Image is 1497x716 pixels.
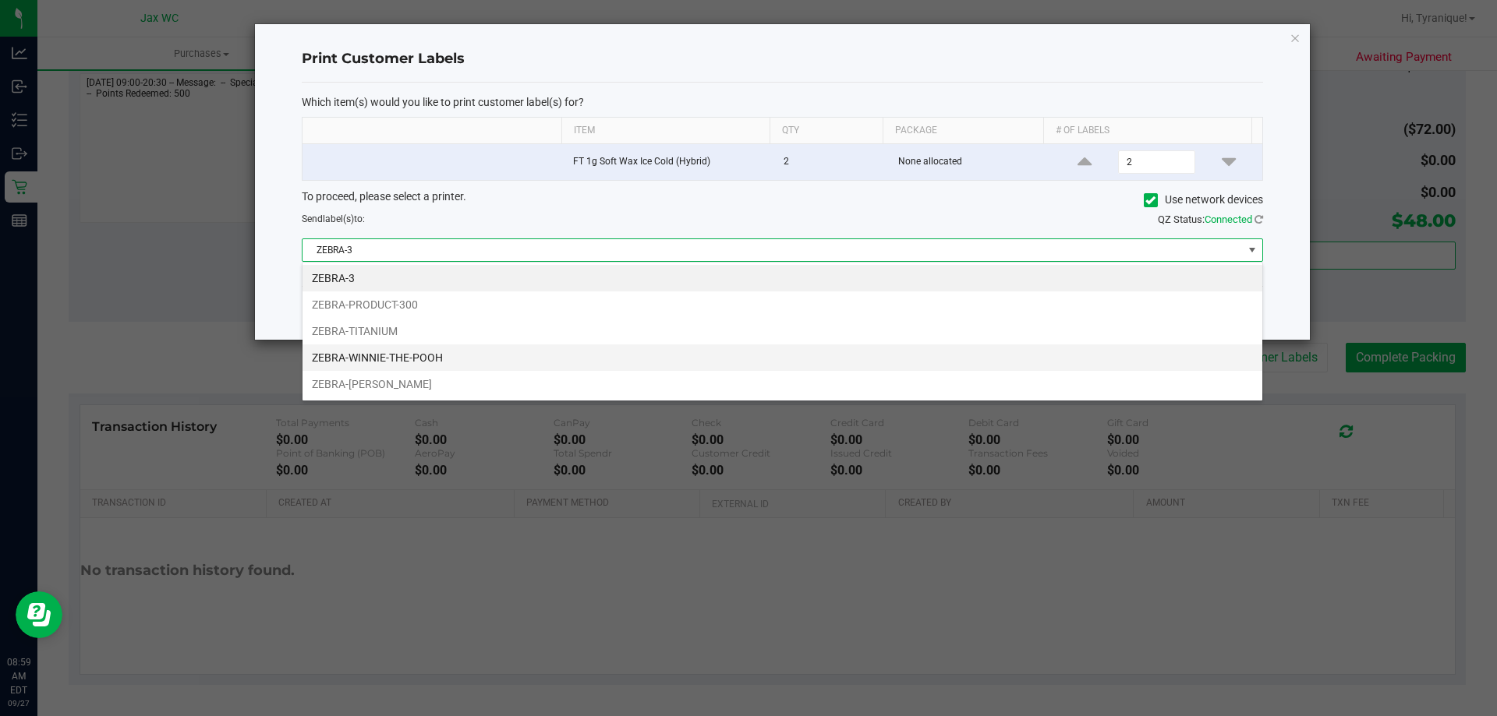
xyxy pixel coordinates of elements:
span: QZ Status: [1158,213,1263,225]
h4: Print Customer Labels [302,49,1263,69]
td: None allocated [889,144,1052,180]
li: ZEBRA-TITANIUM [303,318,1262,344]
span: ZEBRA-3 [303,239,1243,261]
span: Connected [1205,213,1252,225]
td: FT 1g Soft Wax Ice Cold (Hybrid) [564,144,774,180]
li: ZEBRA-3 [303,265,1262,291]
th: Item [561,118,770,144]
li: ZEBRA-WINNIE-THE-POOH [303,344,1262,371]
p: Which item(s) would you like to print customer label(s) for? [302,95,1263,109]
li: ZEBRA-PRODUCT-300 [303,291,1262,318]
span: label(s) [323,213,354,224]
td: 2 [774,144,889,180]
th: Package [883,118,1043,144]
th: Qty [770,118,883,144]
span: Send to: [302,213,365,224]
iframe: Resource center [16,591,62,638]
li: ZEBRA-[PERSON_NAME] [303,371,1262,397]
label: Use network devices [1144,192,1263,208]
div: To proceed, please select a printer. [290,189,1275,212]
th: # of labels [1043,118,1251,144]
